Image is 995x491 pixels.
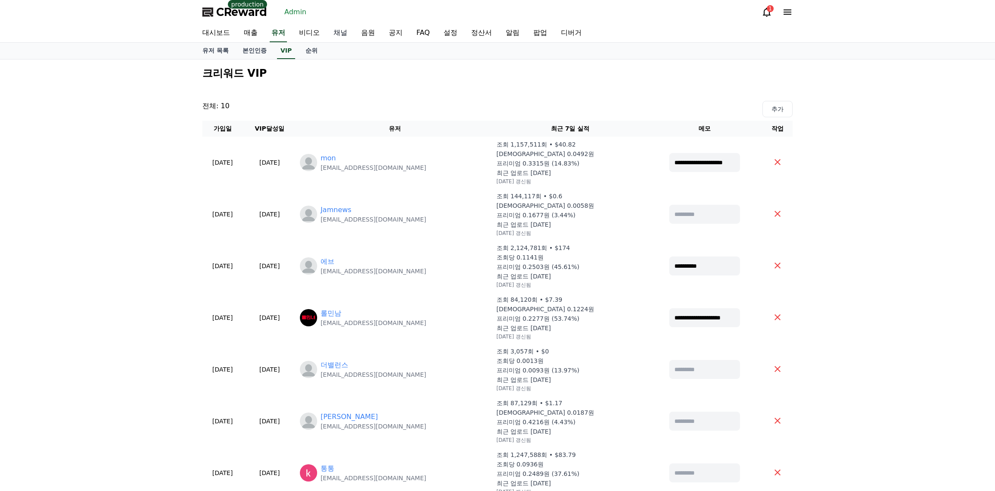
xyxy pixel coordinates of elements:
p: 프리미엄 0.3315원 (14.83%) [497,159,579,168]
p: [DATE] 갱신됨 [497,437,531,444]
a: FAQ [409,24,437,42]
a: 음원 [354,24,382,42]
p: 최근 업로드 [DATE] [497,220,551,229]
th: 가입일 [202,121,242,137]
a: 본인인증 [236,43,274,59]
a: Admin [281,5,310,19]
a: Messages [57,273,111,295]
img: profile_blank.webp [300,413,317,430]
p: [EMAIL_ADDRESS][DOMAIN_NAME] [321,422,426,431]
a: 에브 [321,256,334,267]
a: 1 [762,7,772,17]
td: [DATE] [202,395,242,447]
p: 최근 업로드 [DATE] [497,169,551,177]
p: 프리미엄 0.0093원 (13.97%) [497,366,579,375]
div: 1 [767,5,774,12]
td: [DATE] [202,188,242,240]
a: 통통 [321,463,334,474]
td: [DATE] [202,137,242,188]
th: 최근 7일 실적 [493,121,648,137]
span: Messages [72,287,97,294]
img: https://cdn.creward.net/profile/user/profile_blank.webp [300,257,317,275]
a: 설정 [437,24,464,42]
a: 매출 [237,24,264,42]
p: 최근 업로드 [DATE] [497,324,551,332]
p: 최근 업로드 [DATE] [497,479,551,488]
span: Home [22,286,37,293]
h2: 크리워드 VIP [202,66,793,80]
a: 유저 목록 [195,43,236,59]
th: 작업 [762,121,793,137]
p: [DEMOGRAPHIC_DATA] 0.0058원 [497,201,595,210]
a: 디버거 [554,24,589,42]
p: 조회당 0.0013원 [497,357,544,365]
a: 팝업 [526,24,554,42]
td: [DATE] [202,344,242,395]
a: 공지 [382,24,409,42]
p: 조회당 0.1141원 [497,253,544,262]
p: [DEMOGRAPHIC_DATA] 0.0492원 [497,150,595,158]
a: CReward [202,5,267,19]
p: 최근 업로드 [DATE] [497,375,551,384]
p: 조회 2,124,781회 • $174 [497,244,570,252]
p: [DATE] 갱신됨 [497,385,531,392]
p: 조회 1,157,511회 • $40.82 [497,140,576,149]
span: Settings [128,286,149,293]
p: [EMAIL_ADDRESS][DOMAIN_NAME] [321,163,426,172]
a: Jamnews [321,205,352,215]
p: 조회 1,247,588회 • $83.79 [497,450,576,459]
a: Settings [111,273,166,295]
p: [DATE] 갱신됨 [497,230,531,237]
p: 조회 84,120회 • $7.39 [497,295,563,304]
p: [EMAIL_ADDRESS][DOMAIN_NAME] [321,215,426,224]
a: 순위 [299,43,324,59]
p: 프리미엄 0.2503원 (45.61%) [497,263,579,271]
p: 프리미엄 0.4216원 (4.43%) [497,418,576,426]
p: 최근 업로드 [DATE] [497,272,551,281]
p: 프리미엄 0.2489원 (37.61%) [497,469,579,478]
a: 비디오 [292,24,327,42]
p: 조회 87,129회 • $1.17 [497,399,563,407]
p: 조회 144,117회 • $0.6 [497,192,563,200]
p: 프리미엄 0.1677원 (3.44%) [497,211,576,219]
a: 정산서 [464,24,499,42]
a: 롤민남 [321,308,341,319]
td: [DATE] [242,137,296,188]
a: 유저 [270,24,287,42]
p: 최근 업로드 [DATE] [497,427,551,436]
a: 더밸런스 [321,360,348,370]
img: https://lh3.googleusercontent.com/a/ACg8ocIRkcOePDkb8G556KPr_g5gDUzm96TACHS6QOMRMdmg6EqxY2Y=s96-c [300,309,317,326]
th: 메모 [648,121,762,137]
td: [DATE] [242,344,296,395]
p: 전체: 10 [202,101,230,117]
img: profile_blank.webp [300,206,317,223]
a: Home [3,273,57,295]
th: VIP달성일 [242,121,296,137]
img: https://lh3.googleusercontent.com/a/ACg8ocIBnWwqV0eXG_KuFoolGCfr3AxDWXc-3Vl4NaZtHcYys-323Q=s96-c [300,464,317,482]
td: [DATE] [242,188,296,240]
a: 채널 [327,24,354,42]
img: https://cdn.creward.net/profile/user/profile_blank.webp [300,361,317,378]
td: [DATE] [242,395,296,447]
a: mon [321,153,336,163]
td: [DATE] [202,292,242,344]
span: CReward [216,5,267,19]
td: [DATE] [242,292,296,344]
p: 조회 3,057회 • $0 [497,347,549,356]
p: [DATE] 갱신됨 [497,333,531,340]
p: [DEMOGRAPHIC_DATA] 0.0187원 [497,408,595,417]
td: [DATE] [202,240,242,292]
p: [DATE] 갱신됨 [497,281,531,288]
p: [DATE] 갱신됨 [497,178,531,185]
p: 프리미엄 0.2277원 (53.74%) [497,314,579,323]
a: [PERSON_NAME] [321,412,378,422]
a: 대시보드 [195,24,237,42]
p: 조회당 0.0936원 [497,460,544,469]
th: 유저 [296,121,493,137]
a: VIP [277,43,295,59]
p: [EMAIL_ADDRESS][DOMAIN_NAME] [321,267,426,275]
a: 알림 [499,24,526,42]
button: 추가 [762,101,793,117]
p: [DEMOGRAPHIC_DATA] 0.1224원 [497,305,595,313]
img: profile_blank.webp [300,154,317,171]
